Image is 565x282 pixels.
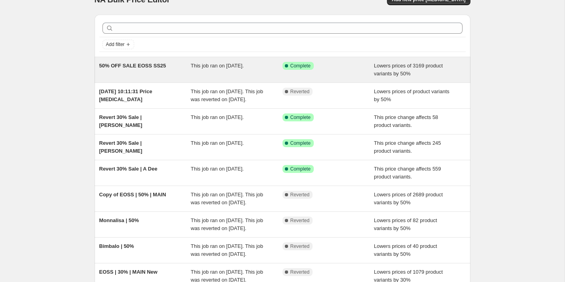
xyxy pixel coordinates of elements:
[374,166,441,180] span: This price change affects 559 product variants.
[290,166,311,172] span: Complete
[99,114,142,128] span: Revert 30% Sale | [PERSON_NAME]
[102,40,134,49] button: Add filter
[290,63,311,69] span: Complete
[374,114,438,128] span: This price change affects 58 product variants.
[290,114,311,121] span: Complete
[290,217,310,224] span: Reverted
[99,243,134,249] span: Bimbalo | 50%
[191,63,244,69] span: This job ran on [DATE].
[191,243,263,257] span: This job ran on [DATE]. This job was reverted on [DATE].
[290,243,310,249] span: Reverted
[374,217,437,231] span: Lowers prices of 82 product variants by 50%
[374,63,443,77] span: Lowers prices of 3169 product variants by 50%
[191,192,263,205] span: This job ran on [DATE]. This job was reverted on [DATE].
[290,88,310,95] span: Reverted
[290,192,310,198] span: Reverted
[374,88,449,102] span: Lowers prices of product variants by 50%
[191,114,244,120] span: This job ran on [DATE].
[191,217,263,231] span: This job ran on [DATE]. This job was reverted on [DATE].
[374,192,443,205] span: Lowers prices of 2689 product variants by 50%
[191,166,244,172] span: This job ran on [DATE].
[99,63,166,69] span: 50% OFF SALE EOSS SS25
[290,269,310,275] span: Reverted
[290,140,311,146] span: Complete
[99,140,142,154] span: Revert 30% Sale | [PERSON_NAME]
[374,243,437,257] span: Lowers prices of 40 product variants by 50%
[99,192,166,198] span: Copy of EOSS | 50% | MAIN
[99,88,152,102] span: [DATE] 10:11:31 Price [MEDICAL_DATA]
[99,166,157,172] span: Revert 30% Sale | A Dee
[99,269,157,275] span: EOSS | 30% | MAIN New
[191,88,263,102] span: This job ran on [DATE]. This job was reverted on [DATE].
[106,41,125,48] span: Add filter
[191,140,244,146] span: This job ran on [DATE].
[99,217,139,223] span: Monnalisa | 50%
[374,140,441,154] span: This price change affects 245 product variants.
